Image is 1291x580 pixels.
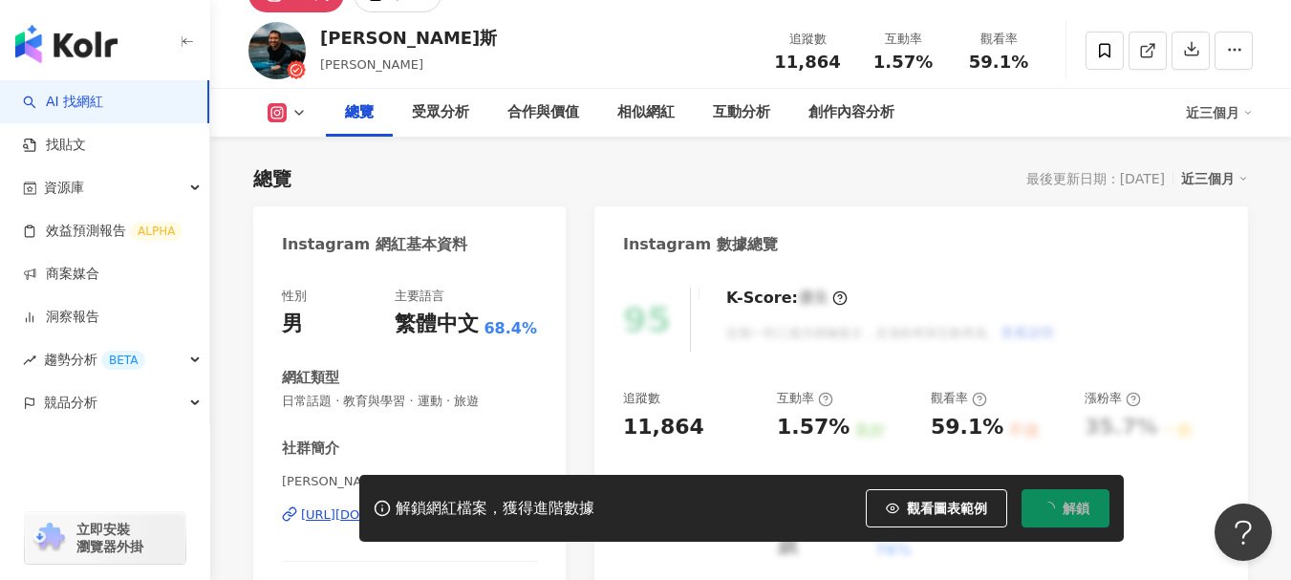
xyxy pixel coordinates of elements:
span: 59.1% [969,53,1028,72]
a: chrome extension立即安裝 瀏覽器外掛 [25,512,185,564]
div: 追蹤數 [771,30,844,49]
div: 觀看率 [931,390,987,407]
div: 主要語言 [395,288,444,305]
div: 最後更新日期：[DATE] [1026,171,1165,186]
div: 互動率 [867,30,939,49]
a: 商案媒合 [23,265,99,284]
div: 相似網紅 [617,101,675,124]
div: 總覽 [345,101,374,124]
div: K-Score : [726,288,848,309]
div: 合作與價值 [507,101,579,124]
button: 觀看圖表範例 [866,489,1007,527]
span: 68.4% [484,318,537,339]
span: 資源庫 [44,166,84,209]
a: searchAI 找網紅 [23,93,103,112]
div: 近三個月 [1181,166,1248,191]
div: 11,864 [623,413,704,442]
button: 解鎖 [1022,489,1109,527]
span: 1.57% [873,53,933,72]
div: 解鎖網紅檔案，獲得進階數據 [396,499,594,519]
span: 趨勢分析 [44,338,145,381]
div: 觀看率 [962,30,1035,49]
div: 繁體中文 [395,310,479,339]
span: [PERSON_NAME] [320,57,423,72]
div: 網紅類型 [282,368,339,388]
div: 性別 [282,288,307,305]
div: 互動分析 [713,101,770,124]
span: 11,864 [774,52,840,72]
span: rise [23,354,36,367]
div: 漲粉率 [1085,390,1141,407]
div: 社群簡介 [282,439,339,459]
div: 總覽 [253,165,291,192]
img: KOL Avatar [248,22,306,79]
div: 受眾分析 [412,101,469,124]
a: 找貼文 [23,136,86,155]
span: [PERSON_NAME]|[PERSON_NAME]斯 | itslucasyuen [282,473,537,490]
div: BETA [101,351,145,370]
a: 洞察報告 [23,308,99,327]
div: Instagram 數據總覽 [623,234,778,255]
div: [PERSON_NAME]斯 [320,26,497,50]
div: 追蹤數 [623,390,660,407]
img: chrome extension [31,523,68,553]
div: 創作內容分析 [808,101,894,124]
div: 59.1% [931,413,1003,442]
span: 日常話題 · 教育與學習 · 運動 · 旅遊 [282,393,537,410]
span: 觀看圖表範例 [907,501,987,516]
a: 效益預測報告ALPHA [23,222,183,241]
div: 1.57% [777,413,850,442]
img: logo [15,25,118,63]
div: 互動率 [777,390,833,407]
div: Instagram 網紅基本資料 [282,234,467,255]
div: 近三個月 [1186,97,1253,128]
span: loading [1041,501,1055,515]
span: 立即安裝 瀏覽器外掛 [76,521,143,555]
div: 男 [282,310,303,339]
span: 解鎖 [1063,501,1089,516]
span: 競品分析 [44,381,97,424]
